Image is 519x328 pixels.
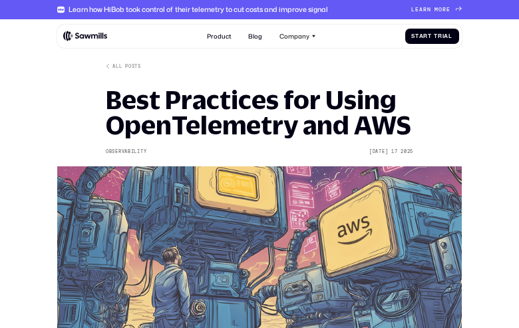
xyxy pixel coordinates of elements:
a: Blog [244,28,267,45]
span: r [442,7,446,13]
div: 2025 [401,149,413,154]
span: r [423,33,428,40]
a: Learnmore [411,7,462,13]
a: StartTrial [405,29,459,45]
span: a [419,33,424,40]
span: T [434,33,438,40]
a: Product [202,28,236,45]
span: t [428,33,432,40]
span: a [419,7,423,13]
span: S [411,33,415,40]
div: 17 [391,149,397,154]
span: L [411,7,415,13]
a: All posts [106,63,141,69]
span: e [446,7,450,13]
div: Learn how HiBob took control of their telemetry to cut costs and improve signal [69,5,328,14]
div: All posts [112,63,140,69]
div: [DATE] [369,149,388,154]
div: Company [275,28,320,45]
span: l [448,33,452,40]
span: m [434,7,438,13]
h1: Best Practices for Using OpenTelemetry and AWS [106,87,413,138]
span: a [444,33,448,40]
span: o [438,7,442,13]
span: n [427,7,431,13]
span: t [415,33,419,40]
span: r [423,7,427,13]
div: Observability [106,149,146,154]
span: e [415,7,419,13]
span: i [442,33,444,40]
div: Company [279,33,309,40]
span: r [438,33,442,40]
